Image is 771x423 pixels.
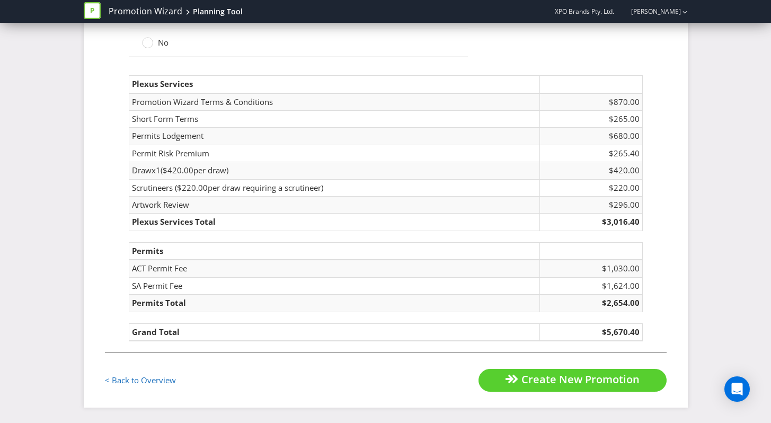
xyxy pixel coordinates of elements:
td: $5,670.40 [539,323,642,341]
td: Short Form Terms [129,110,539,127]
span: per draw requiring a scrutineer) [208,182,323,193]
a: [PERSON_NAME] [621,7,681,16]
span: Scrutineers ( [132,182,177,193]
td: $3,016.40 [539,214,642,231]
td: $1,624.00 [539,277,642,294]
td: $265.00 [539,110,642,127]
span: $220.00 [177,182,208,193]
td: Artwork Review [129,197,539,214]
td: $220.00 [539,179,642,196]
span: No [158,37,169,48]
td: $1,030.00 [539,260,642,277]
td: SA Permit Fee [129,277,539,294]
td: $296.00 [539,197,642,214]
td: ACT Permit Fee [129,260,539,277]
span: XPO Brands Pty. Ltd. [555,7,614,16]
td: Plexus Services [129,76,539,93]
span: x [152,165,156,175]
span: ( [161,165,163,175]
td: Permits Total [129,295,539,312]
button: Create New Promotion [478,369,667,392]
td: $680.00 [539,128,642,145]
td: $870.00 [539,93,642,111]
td: $420.00 [539,162,642,179]
div: Open Intercom Messenger [724,376,750,402]
span: Draw [132,165,152,175]
span: per draw) [193,165,228,175]
a: Promotion Wizard [109,5,182,17]
td: Promotion Wizard Terms & Conditions [129,93,539,111]
span: 1 [156,165,161,175]
td: Permits Lodgement [129,128,539,145]
td: Permit Risk Premium [129,145,539,162]
td: Permits [129,242,539,260]
a: < Back to Overview [105,375,176,385]
td: $2,654.00 [539,295,642,312]
div: Planning Tool [193,6,243,17]
td: Grand Total [129,323,539,341]
span: $420.00 [163,165,193,175]
td: $265.40 [539,145,642,162]
span: Create New Promotion [521,372,640,386]
td: Plexus Services Total [129,214,539,231]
